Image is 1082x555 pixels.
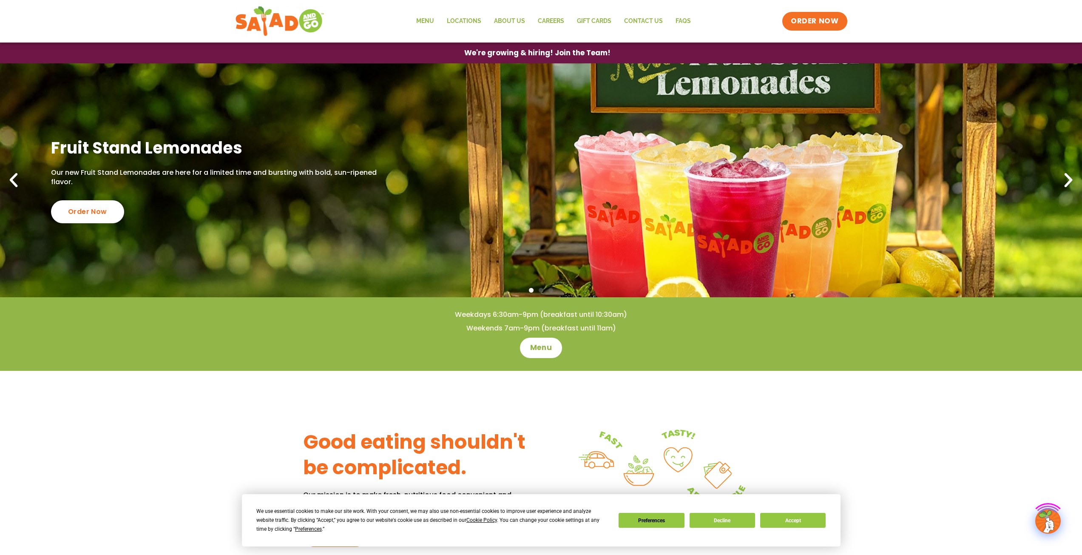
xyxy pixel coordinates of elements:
[529,288,534,293] span: Go to slide 1
[548,288,553,293] span: Go to slide 3
[51,137,391,158] h2: Fruit Stand Lemonades
[520,338,562,358] a: Menu
[760,513,826,528] button: Accept
[1059,171,1078,190] div: Next slide
[669,11,697,31] a: FAQs
[466,517,497,523] span: Cookie Policy
[410,11,697,31] nav: Menu
[256,507,608,534] div: We use essential cookies to make our site work. With your consent, we may also use non-essential ...
[488,11,531,31] a: About Us
[242,494,841,546] div: Cookie Consent Prompt
[464,49,611,57] span: We're growing & hiring! Join the Team!
[690,513,755,528] button: Decline
[440,11,488,31] a: Locations
[17,324,1065,333] h4: Weekends 7am-9pm (breakfast until 11am)
[618,11,669,31] a: Contact Us
[303,430,541,481] h3: Good eating shouldn't be complicated.
[531,11,571,31] a: Careers
[791,16,838,26] span: ORDER NOW
[410,11,440,31] a: Menu
[295,526,322,532] span: Preferences
[235,4,325,38] img: new-SAG-logo-768×292
[452,43,623,63] a: We're growing & hiring! Join the Team!
[17,310,1065,319] h4: Weekdays 6:30am-9pm (breakfast until 10:30am)
[51,168,391,187] p: Our new Fruit Stand Lemonades are here for a limited time and bursting with bold, sun-ripened fla...
[539,288,543,293] span: Go to slide 2
[530,343,552,353] span: Menu
[303,489,541,512] p: Our mission is to make fresh, nutritious food convenient and affordable for ALL.
[619,513,684,528] button: Preferences
[571,11,618,31] a: GIFT CARDS
[51,200,124,223] div: Order Now
[782,12,847,31] a: ORDER NOW
[4,171,23,190] div: Previous slide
